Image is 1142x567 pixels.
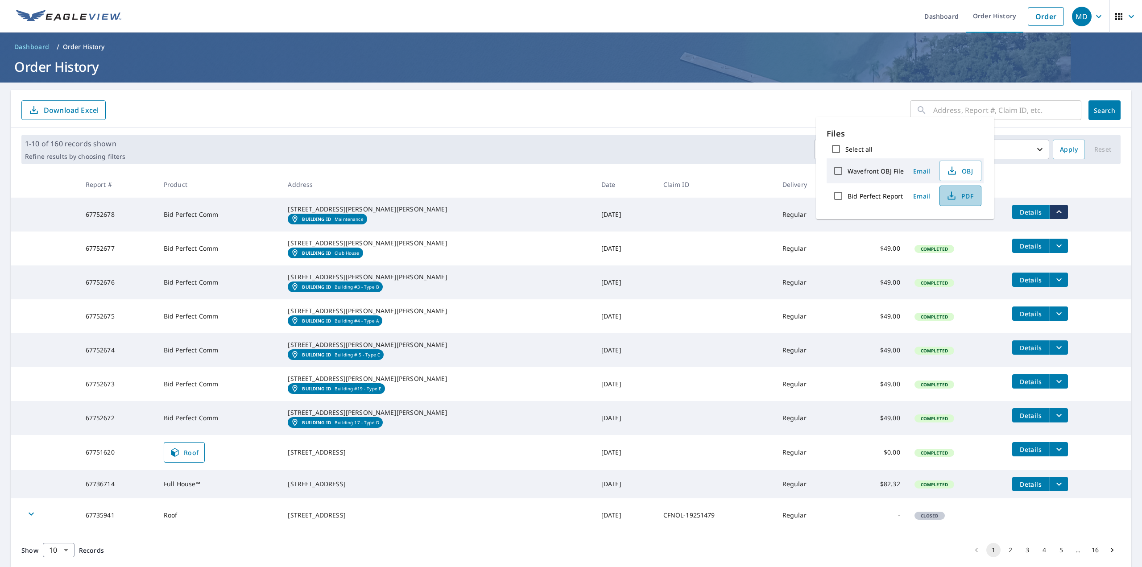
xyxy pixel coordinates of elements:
[79,198,157,232] td: 67752678
[907,164,936,178] button: Email
[302,250,331,256] em: Building ID
[302,352,331,357] em: Building ID
[157,470,281,498] td: Full House™
[915,348,953,354] span: Completed
[1050,239,1068,253] button: filesDropdownBtn-67752677
[288,511,587,520] div: [STREET_ADDRESS]
[594,232,656,265] td: [DATE]
[1018,480,1044,488] span: Details
[14,42,50,51] span: Dashboard
[44,105,99,115] p: Download Excel
[845,367,907,401] td: $49.00
[79,367,157,401] td: 67752673
[302,318,331,323] em: Building ID
[594,401,656,435] td: [DATE]
[594,367,656,401] td: [DATE]
[594,171,656,198] th: Date
[157,198,281,232] td: Bid Perfect Comm
[775,470,845,498] td: Regular
[775,333,845,367] td: Regular
[1018,344,1044,352] span: Details
[775,299,845,333] td: Regular
[1050,306,1068,321] button: filesDropdownBtn-67752675
[775,171,845,198] th: Delivery
[1018,377,1044,386] span: Details
[915,450,953,456] span: Completed
[1012,273,1050,287] button: detailsBtn-67752676
[1018,310,1044,318] span: Details
[79,498,157,532] td: 67735941
[775,498,845,532] td: Regular
[1050,273,1068,287] button: filesDropdownBtn-67752676
[11,58,1131,76] h1: Order History
[907,189,936,203] button: Email
[911,167,932,175] span: Email
[968,543,1121,557] nav: pagination navigation
[79,470,157,498] td: 67736714
[845,435,907,470] td: $0.00
[157,265,281,299] td: Bid Perfect Comm
[845,265,907,299] td: $49.00
[63,42,105,51] p: Order History
[302,216,331,222] em: Building ID
[933,98,1081,123] input: Address, Report #, Claim ID, etc.
[1050,477,1068,491] button: filesDropdownBtn-67736714
[656,498,775,532] td: CFNOL-19251479
[1054,543,1068,557] button: Go to page 5
[288,448,587,457] div: [STREET_ADDRESS]
[1020,543,1034,557] button: Go to page 3
[915,381,953,388] span: Completed
[288,417,383,428] a: Building IDBuilding 17 - Type D
[11,40,53,54] a: Dashboard
[775,401,845,435] td: Regular
[845,401,907,435] td: $49.00
[845,145,873,153] label: Select all
[656,171,775,198] th: Claim ID
[288,306,587,315] div: [STREET_ADDRESS][PERSON_NAME][PERSON_NAME]
[1105,543,1119,557] button: Go to next page
[915,513,944,519] span: Closed
[170,447,199,458] span: Roof
[1028,7,1064,26] a: Order
[1003,543,1018,557] button: Go to page 2
[1096,106,1113,115] span: Search
[911,192,932,200] span: Email
[302,386,331,391] em: Building ID
[57,41,59,52] li: /
[594,470,656,498] td: [DATE]
[288,374,587,383] div: [STREET_ADDRESS][PERSON_NAME][PERSON_NAME]
[288,349,384,360] a: Building IDBuilding # 5 - Type C
[1053,140,1085,159] button: Apply
[845,299,907,333] td: $49.00
[43,538,74,563] div: 10
[945,190,974,201] span: PDF
[43,543,74,557] div: Show 10 records
[1088,100,1121,120] button: Search
[827,128,984,140] p: Files
[1050,340,1068,355] button: filesDropdownBtn-67752674
[1012,239,1050,253] button: detailsBtn-67752677
[939,186,981,206] button: PDF
[288,340,587,349] div: [STREET_ADDRESS][PERSON_NAME][PERSON_NAME]
[302,420,331,425] em: Building ID
[594,333,656,367] td: [DATE]
[1037,543,1051,557] button: Go to page 4
[79,265,157,299] td: 67752676
[1060,144,1078,155] span: Apply
[915,314,953,320] span: Completed
[21,546,38,555] span: Show
[915,280,953,286] span: Completed
[594,498,656,532] td: [DATE]
[775,367,845,401] td: Regular
[594,435,656,470] td: [DATE]
[1018,242,1044,250] span: Details
[775,435,845,470] td: Regular
[1018,411,1044,420] span: Details
[288,408,587,417] div: [STREET_ADDRESS][PERSON_NAME][PERSON_NAME]
[1018,208,1044,216] span: Details
[288,273,587,281] div: [STREET_ADDRESS][PERSON_NAME][PERSON_NAME]
[281,171,594,198] th: Address
[79,546,104,555] span: Records
[157,498,281,532] td: Roof
[775,198,845,232] td: Regular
